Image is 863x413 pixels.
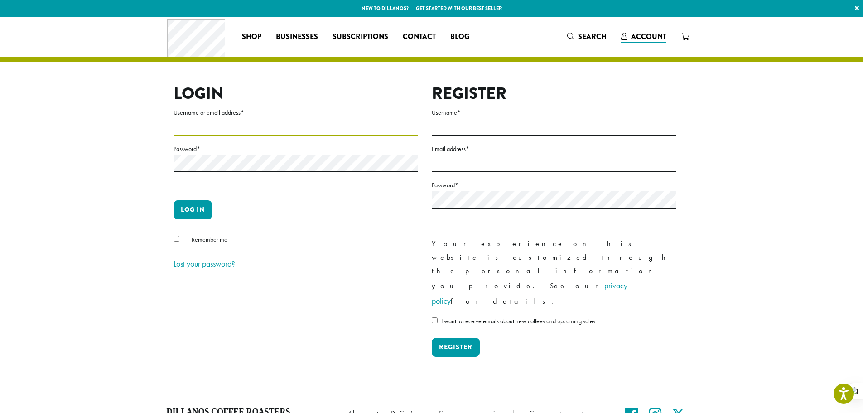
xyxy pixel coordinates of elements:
[174,200,212,219] button: Log in
[276,31,318,43] span: Businesses
[174,84,418,103] h2: Login
[441,317,597,325] span: I want to receive emails about new coffees and upcoming sales.
[403,31,436,43] span: Contact
[432,317,438,323] input: I want to receive emails about new coffees and upcoming sales.
[631,31,666,42] span: Account
[192,235,227,243] span: Remember me
[432,338,480,357] button: Register
[578,31,607,42] span: Search
[242,31,261,43] span: Shop
[333,31,388,43] span: Subscriptions
[235,29,269,44] a: Shop
[174,258,235,269] a: Lost your password?
[432,237,676,309] p: Your experience on this website is customized through the personal information you provide. See o...
[432,143,676,155] label: Email address
[450,31,469,43] span: Blog
[174,143,418,155] label: Password
[432,84,676,103] h2: Register
[174,107,418,118] label: Username or email address
[432,180,676,191] label: Password
[432,107,676,118] label: Username
[560,29,614,44] a: Search
[432,280,627,306] a: privacy policy
[416,5,502,12] a: Get started with our best seller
